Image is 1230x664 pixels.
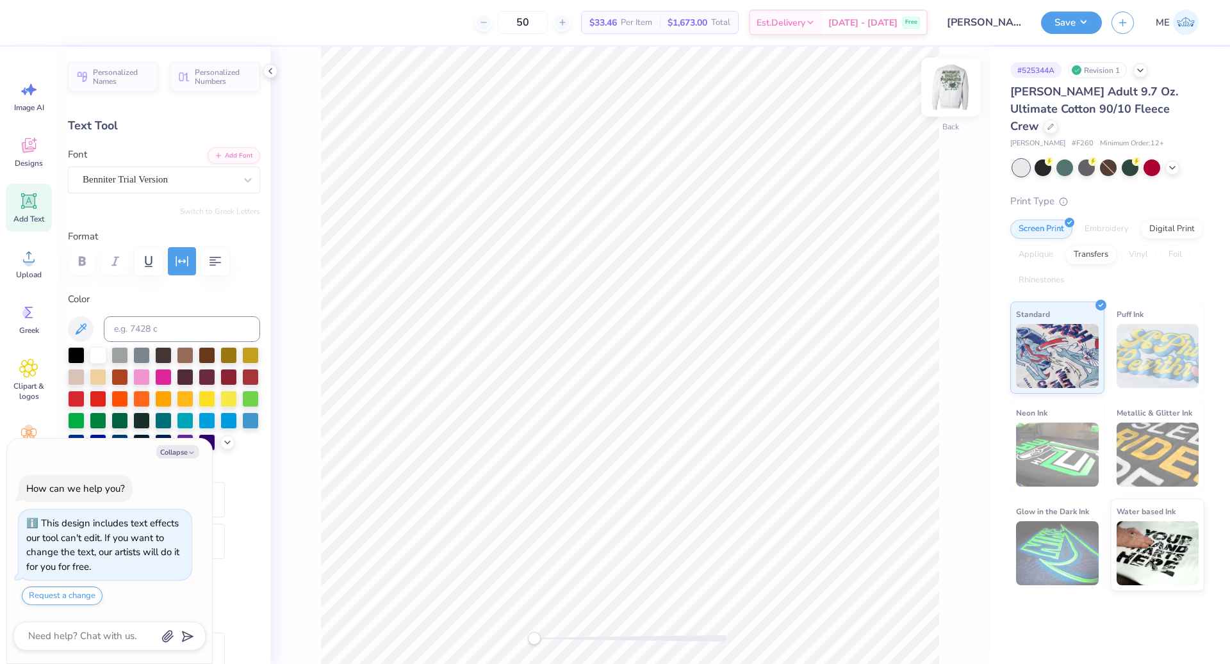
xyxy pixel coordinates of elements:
input: e.g. 7428 c [104,316,260,342]
input: – – [498,11,548,34]
button: Personalized Numbers [170,62,260,92]
div: Text Tool [68,117,260,134]
span: Puff Ink [1117,307,1144,321]
span: Greek [19,325,39,336]
div: This design includes text effects our tool can't edit. If you want to change the text, our artist... [26,517,179,573]
img: Back [925,61,976,113]
img: Glow in the Dark Ink [1016,521,1099,585]
button: Collapse [156,445,199,458]
div: Accessibility label [528,632,541,645]
span: Clipart & logos [8,381,50,401]
div: Print Type [1010,194,1204,209]
button: Switch to Greek Letters [180,206,260,216]
span: [PERSON_NAME] Adult 9.7 Oz. Ultimate Cotton 90/10 Fleece Crew [1010,84,1178,134]
span: Neon Ink [1016,406,1047,419]
div: How can we help you? [26,482,125,495]
span: Personalized Numbers [195,68,252,86]
button: Add Font [208,147,260,164]
button: Request a change [22,587,102,605]
button: Save [1041,12,1102,34]
img: Metallic & Glitter Ink [1117,423,1199,487]
span: ME [1156,15,1170,30]
img: Water based Ink [1117,521,1199,585]
div: Foil [1160,245,1190,264]
a: ME [1150,10,1204,35]
div: Revision 1 [1068,62,1127,78]
span: [DATE] - [DATE] [828,16,898,29]
div: Digital Print [1141,220,1203,239]
span: Personalized Names [93,68,151,86]
div: Back [942,121,959,133]
label: Format [68,229,260,244]
span: Upload [16,270,42,280]
img: Maria Espena [1173,10,1199,35]
span: Total [711,16,730,29]
span: Designs [15,158,43,168]
span: Metallic & Glitter Ink [1117,406,1192,419]
span: Glow in the Dark Ink [1016,505,1089,518]
div: Transfers [1065,245,1117,264]
span: # F260 [1072,138,1094,149]
span: $1,673.00 [668,16,707,29]
span: Free [905,18,917,27]
div: Screen Print [1010,220,1072,239]
span: Per Item [621,16,652,29]
span: Standard [1016,307,1050,321]
span: Minimum Order: 12 + [1100,138,1164,149]
div: Applique [1010,245,1062,264]
div: # 525344A [1010,62,1062,78]
img: Puff Ink [1117,324,1199,388]
div: Embroidery [1076,220,1137,239]
span: $33.46 [589,16,617,29]
img: Neon Ink [1016,423,1099,487]
span: Add Text [13,214,44,224]
label: Font [68,147,87,162]
div: Vinyl [1120,245,1156,264]
span: Water based Ink [1117,505,1176,518]
div: Rhinestones [1010,271,1072,290]
label: Color [68,292,260,307]
span: [PERSON_NAME] [1010,138,1065,149]
button: Personalized Names [68,62,158,92]
span: Est. Delivery [757,16,805,29]
span: Image AI [14,102,44,113]
img: Standard [1016,324,1099,388]
input: Untitled Design [937,10,1031,35]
